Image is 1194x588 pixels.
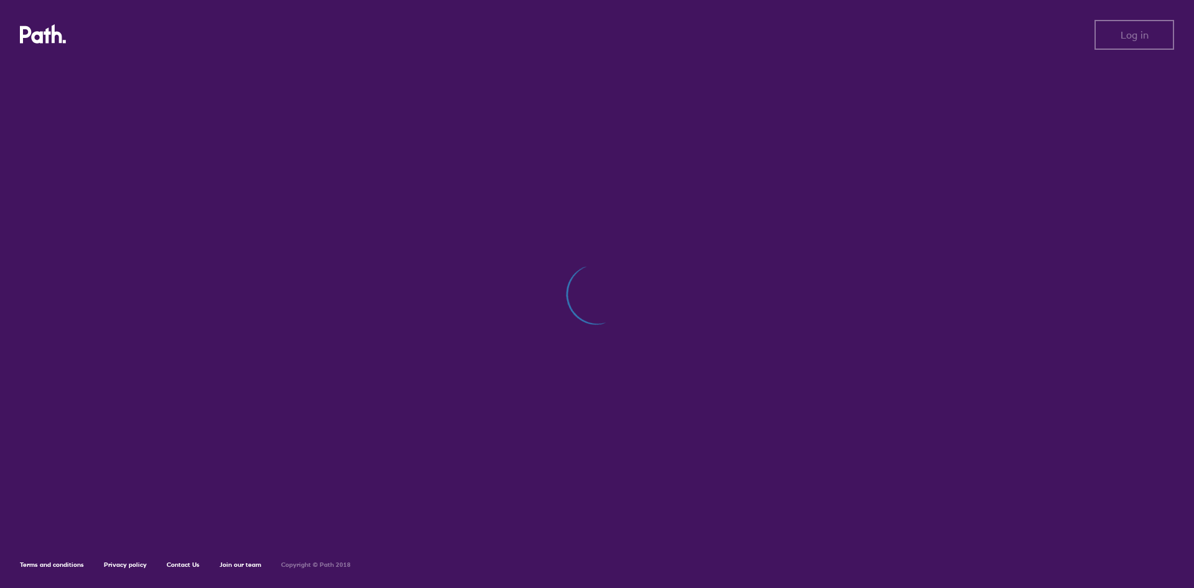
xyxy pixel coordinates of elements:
span: Log in [1121,29,1149,40]
a: Privacy policy [104,561,147,569]
a: Terms and conditions [20,561,84,569]
button: Log in [1094,20,1174,50]
a: Join our team [220,561,261,569]
h6: Copyright © Path 2018 [281,561,351,569]
a: Contact Us [167,561,200,569]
